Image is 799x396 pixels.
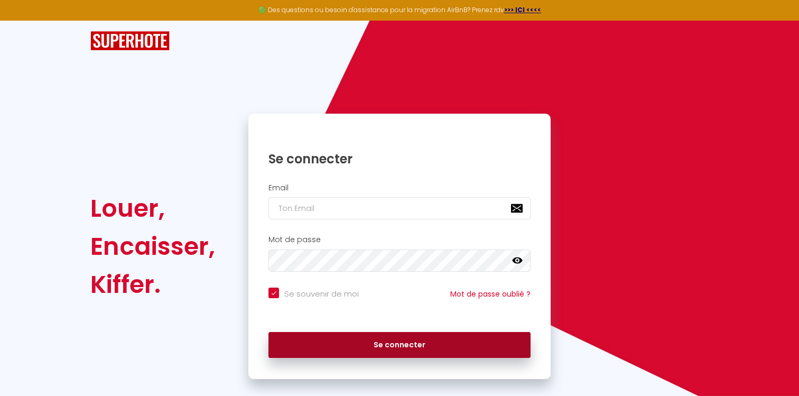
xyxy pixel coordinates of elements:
div: Louer, [90,189,215,227]
img: SuperHote logo [90,31,170,51]
button: Se connecter [268,332,531,358]
h1: Se connecter [268,151,531,167]
div: Encaisser, [90,227,215,265]
a: Mot de passe oublié ? [450,289,531,299]
h2: Mot de passe [268,235,531,244]
input: Ton Email [268,197,531,219]
a: >>> ICI <<<< [504,5,541,14]
h2: Email [268,183,531,192]
div: Kiffer. [90,265,215,303]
